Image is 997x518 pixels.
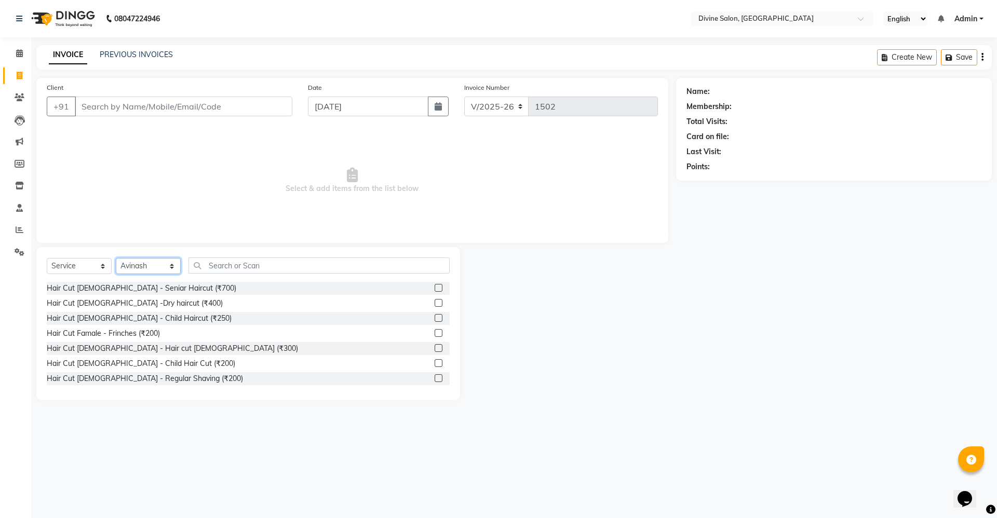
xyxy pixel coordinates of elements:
[47,358,235,369] div: Hair Cut [DEMOGRAPHIC_DATA] - Child Hair Cut (₹200)
[941,49,977,65] button: Save
[100,50,173,59] a: PREVIOUS INVOICES
[47,313,232,324] div: Hair Cut [DEMOGRAPHIC_DATA] - Child Haircut (₹250)
[47,283,236,294] div: Hair Cut [DEMOGRAPHIC_DATA] - Seniar Haircut (₹700)
[114,4,160,33] b: 08047224946
[75,97,292,116] input: Search by Name/Mobile/Email/Code
[686,86,710,97] div: Name:
[47,343,298,354] div: Hair Cut [DEMOGRAPHIC_DATA] - Hair cut [DEMOGRAPHIC_DATA] (₹300)
[686,101,732,112] div: Membership:
[686,146,721,157] div: Last Visit:
[26,4,98,33] img: logo
[47,328,160,339] div: Hair Cut Famale - Frinches (₹200)
[47,373,243,384] div: Hair Cut [DEMOGRAPHIC_DATA] - Regular Shaving (₹200)
[464,83,509,92] label: Invoice Number
[188,257,450,274] input: Search or Scan
[686,161,710,172] div: Points:
[686,116,727,127] div: Total Visits:
[954,13,977,24] span: Admin
[47,97,76,116] button: +91
[686,131,729,142] div: Card on file:
[47,298,223,309] div: Hair Cut [DEMOGRAPHIC_DATA] -Dry haircut (₹400)
[49,46,87,64] a: INVOICE
[47,129,658,233] span: Select & add items from the list below
[47,83,63,92] label: Client
[877,49,937,65] button: Create New
[308,83,322,92] label: Date
[953,476,987,508] iframe: chat widget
